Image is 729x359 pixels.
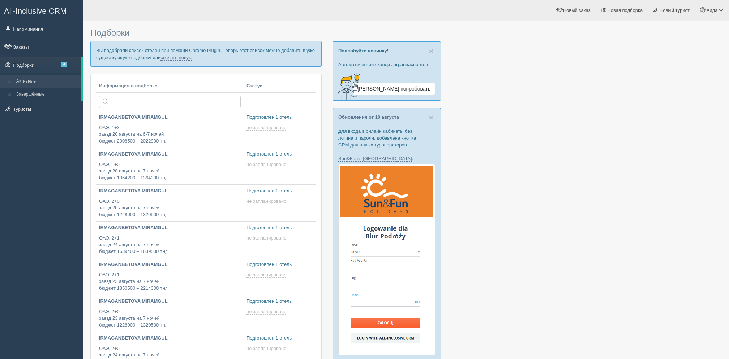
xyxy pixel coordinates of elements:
p: IRMAGANBETOVA MIRAMGUL [99,261,241,268]
p: Попробуйте новинку! [338,47,435,54]
a: не запланировано [246,346,288,351]
span: не запланировано [246,309,286,315]
a: создать новую [160,55,192,61]
a: IRMAGANBETOVA MIRAMGUL ОАЭ, 2+1заезд 23 августа на 7 ночейбюджет 1850500 – 2214300 тңг [96,258,244,295]
a: не запланировано [246,272,288,278]
span: не запланировано [246,198,286,204]
a: не запланировано [246,309,288,315]
a: Завершённые [13,88,81,101]
p: ОАЭ, 2+1 заезд 23 августа на 7 ночей бюджет 1850500 – 2214300 тңг [99,272,241,292]
a: IRMAGANBETOVA MIRAMGUL ОАЭ, 2+1заезд 24 августа на 7 ночейбюджет 1639400 – 1639500 тңг [96,222,244,258]
p: Подготовлен 1 отель [246,224,313,231]
p: IRMAGANBETOVA MIRAMGUL [99,335,241,342]
p: Вы подобрали список отелей при помощи Chrome Plugin. Теперь этот список можно добавить в уже суще... [90,41,322,66]
span: Аида [707,8,718,13]
th: Информация о подборке [96,80,244,93]
input: Поиск по стране или туристу [99,96,241,108]
a: Обновления от 10 августа [338,114,399,120]
a: IRMAGANBETOVA MIRAMGUL ОАЭ, 1+3заезд 20 августа на 6-7 ночейбюджет 2008500 – 2022900 тңг [96,111,244,148]
p: ОАЭ, 2+0 заезд 20 августа на 7 ночей бюджет 1228000 – 1320500 тңг [99,198,241,218]
span: Подборки [90,28,129,38]
a: Активные [13,75,81,88]
button: Close [429,114,433,121]
a: IRMAGANBETOVA MIRAMGUL ОАЭ, 2+0заезд 23 августа на 7 ночейбюджет 1228000 – 1320500 тңг [96,295,244,332]
p: ОАЭ, 2+0 заезд 23 августа на 7 ночей бюджет 1228000 – 1320500 тңг [99,308,241,329]
a: не запланировано [246,235,288,241]
span: не запланировано [246,235,286,241]
p: Подготовлен 1 отель [246,114,313,121]
a: All-Inclusive CRM [0,0,83,20]
p: ОАЭ, 1+0 заезд 20 августа на 7 ночей бюджет 1364200 – 1364300 тңг [99,161,241,181]
p: ОАЭ, 1+3 заезд 20 августа на 6-7 ночей бюджет 2008500 – 2022900 тңг [99,124,241,145]
a: не запланировано [246,198,288,204]
p: IRMAGANBETOVA MIRAMGUL [99,114,241,121]
p: Подготовлен 1 отель [246,335,313,342]
button: Close [429,47,433,55]
p: IRMAGANBETOVA MIRAMGUL [99,224,241,231]
span: Новая подборка [607,8,643,13]
span: не запланировано [246,162,286,167]
p: Подготовлен 1 отель [246,151,313,158]
p: Подготовлен 1 отель [246,298,313,305]
p: Подготовлен 1 отель [246,261,313,268]
span: не запланировано [246,272,286,278]
a: IRMAGANBETOVA MIRAMGUL ОАЭ, 1+0заезд 20 августа на 7 ночейбюджет 1364200 – 1364300 тңг [96,148,244,184]
span: не запланировано [246,346,286,351]
a: IRMAGANBETOVA MIRAMGUL ОАЭ, 2+0заезд 20 августа на 7 ночейбюджет 1228000 – 1320500 тңг [96,185,244,221]
img: sun-fun-%D0%BB%D0%BE%D0%B3%D1%96%D0%BD-%D1%87%D0%B5%D1%80%D0%B5%D0%B7-%D1%81%D1%80%D0%BC-%D0%B4%D... [338,164,435,355]
th: Статус [244,80,316,93]
p: IRMAGANBETOVA MIRAMGUL [99,151,241,158]
a: [PERSON_NAME] попробовать [353,83,435,95]
p: Для входа в онлайн кабинеты без логина и пароля, добавлена кнопка CRM для новых туроператоров. [338,128,435,148]
span: × [429,47,433,55]
p: IRMAGANBETOVA MIRAMGUL [99,188,241,194]
span: Новый заказ [563,8,591,13]
a: не запланировано [246,125,288,131]
p: : [338,155,435,162]
a: Sun&Fun в [GEOGRAPHIC_DATA] [338,156,412,162]
span: 4 [61,62,67,67]
p: Автоматический сканер загранпаспортов [338,61,435,68]
p: ОАЭ, 2+1 заезд 24 августа на 7 ночей бюджет 1639400 – 1639500 тңг [99,235,241,255]
span: × [429,113,433,122]
p: Подготовлен 1 отель [246,188,313,194]
a: не запланировано [246,162,288,167]
p: IRMAGANBETOVA MIRAMGUL [99,298,241,305]
span: All-Inclusive CRM [4,6,67,16]
span: Новый турист [660,8,690,13]
img: creative-idea-2907357.png [333,72,362,101]
span: не запланировано [246,125,286,131]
